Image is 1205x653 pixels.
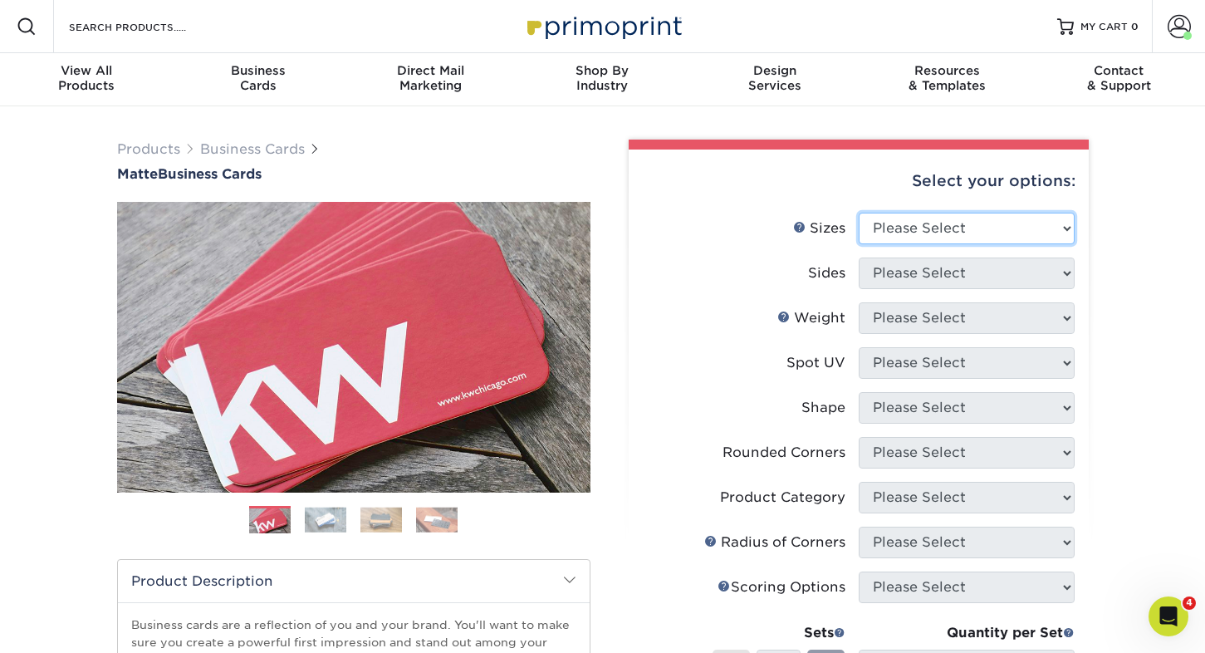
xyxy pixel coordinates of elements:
[688,63,860,78] span: Design
[172,53,344,106] a: BusinessCards
[520,8,686,44] img: Primoprint
[360,507,402,533] img: Business Cards 03
[249,500,291,542] img: Business Cards 01
[200,141,305,157] a: Business Cards
[860,63,1032,93] div: & Templates
[172,63,344,93] div: Cards
[517,63,688,93] div: Industry
[117,141,180,157] a: Products
[67,17,229,37] input: SEARCH PRODUCTS.....
[688,63,860,93] div: Services
[1080,20,1128,34] span: MY CART
[793,218,845,238] div: Sizes
[688,53,860,106] a: DesignServices
[859,623,1075,643] div: Quantity per Set
[718,577,845,597] div: Scoring Options
[1149,597,1188,636] iframe: Intercom live chat
[1183,597,1196,610] span: 4
[860,53,1032,106] a: Resources& Templates
[713,623,845,643] div: Sets
[777,308,845,328] div: Weight
[345,63,517,93] div: Marketing
[172,63,344,78] span: Business
[1131,21,1139,32] span: 0
[860,63,1032,78] span: Resources
[1033,53,1205,106] a: Contact& Support
[808,263,845,283] div: Sides
[517,53,688,106] a: Shop ByIndustry
[801,398,845,418] div: Shape
[345,63,517,78] span: Direct Mail
[345,53,517,106] a: Direct MailMarketing
[305,507,346,533] img: Business Cards 02
[786,353,845,373] div: Spot UV
[642,150,1075,213] div: Select your options:
[704,533,845,552] div: Radius of Corners
[517,63,688,78] span: Shop By
[117,166,590,182] h1: Business Cards
[118,560,590,602] h2: Product Description
[117,166,590,182] a: MatteBusiness Cards
[416,507,458,533] img: Business Cards 04
[1033,63,1205,93] div: & Support
[720,488,845,508] div: Product Category
[117,110,590,584] img: Matte 01
[723,443,845,463] div: Rounded Corners
[117,166,158,182] span: Matte
[1033,63,1205,78] span: Contact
